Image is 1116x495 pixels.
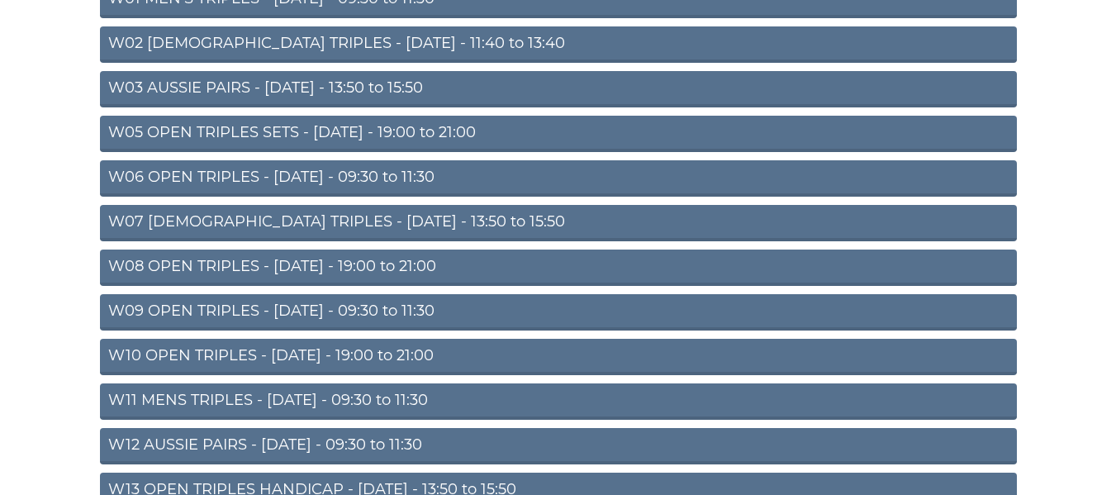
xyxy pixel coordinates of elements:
[100,250,1017,286] a: W08 OPEN TRIPLES - [DATE] - 19:00 to 21:00
[100,294,1017,331] a: W09 OPEN TRIPLES - [DATE] - 09:30 to 11:30
[100,71,1017,107] a: W03 AUSSIE PAIRS - [DATE] - 13:50 to 15:50
[100,26,1017,63] a: W02 [DEMOGRAPHIC_DATA] TRIPLES - [DATE] - 11:40 to 13:40
[100,205,1017,241] a: W07 [DEMOGRAPHIC_DATA] TRIPLES - [DATE] - 13:50 to 15:50
[100,428,1017,464] a: W12 AUSSIE PAIRS - [DATE] - 09:30 to 11:30
[100,116,1017,152] a: W05 OPEN TRIPLES SETS - [DATE] - 19:00 to 21:00
[100,383,1017,420] a: W11 MENS TRIPLES - [DATE] - 09:30 to 11:30
[100,160,1017,197] a: W06 OPEN TRIPLES - [DATE] - 09:30 to 11:30
[100,339,1017,375] a: W10 OPEN TRIPLES - [DATE] - 19:00 to 21:00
